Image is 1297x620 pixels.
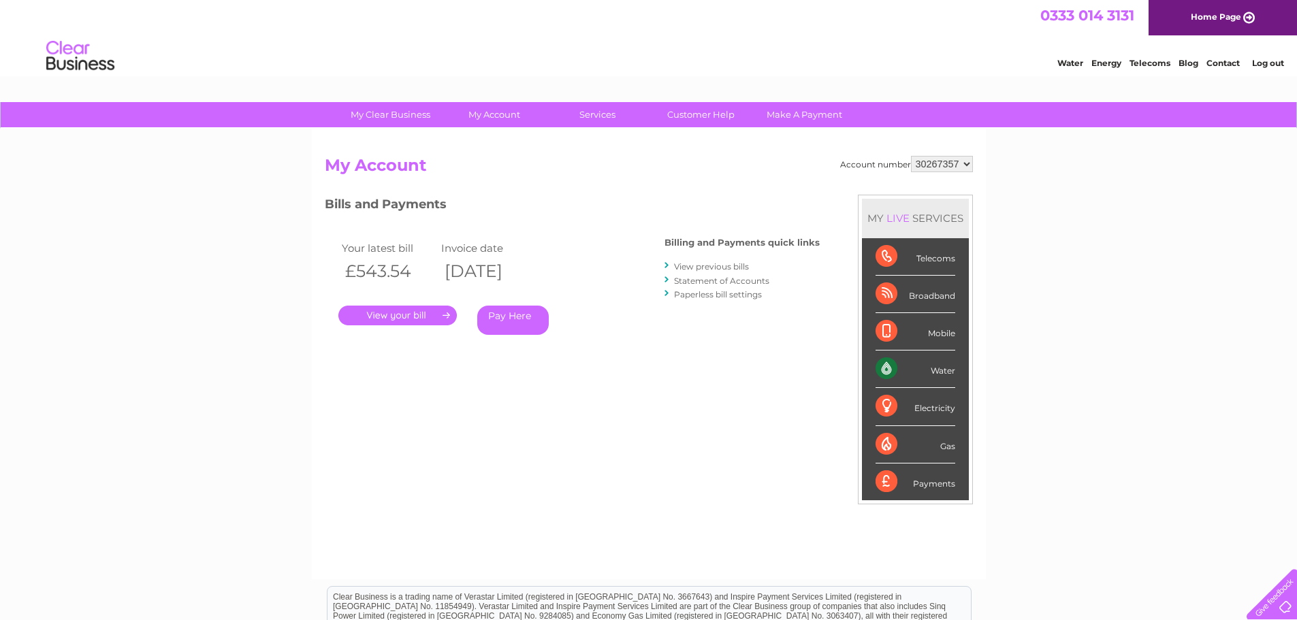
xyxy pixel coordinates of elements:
[674,289,762,299] a: Paperless bill settings
[438,257,537,285] th: [DATE]
[338,306,457,325] a: .
[338,257,438,285] th: £543.54
[438,239,537,257] td: Invoice date
[884,212,912,225] div: LIVE
[325,156,973,182] h2: My Account
[541,102,654,127] a: Services
[674,261,749,272] a: View previous bills
[876,463,955,500] div: Payments
[334,102,447,127] a: My Clear Business
[1057,58,1083,68] a: Water
[748,102,861,127] a: Make A Payment
[1252,58,1284,68] a: Log out
[645,102,757,127] a: Customer Help
[876,276,955,313] div: Broadband
[876,238,955,276] div: Telecoms
[1130,58,1170,68] a: Telecoms
[325,195,820,218] h3: Bills and Payments
[674,276,769,286] a: Statement of Accounts
[438,102,550,127] a: My Account
[876,350,955,388] div: Water
[876,388,955,425] div: Electricity
[1040,7,1134,24] a: 0333 014 3131
[1206,58,1240,68] a: Contact
[46,35,115,77] img: logo.png
[664,238,820,248] h4: Billing and Payments quick links
[477,306,549,335] a: Pay Here
[338,239,438,257] td: Your latest bill
[862,199,969,238] div: MY SERVICES
[876,313,955,350] div: Mobile
[327,7,971,66] div: Clear Business is a trading name of Verastar Limited (registered in [GEOGRAPHIC_DATA] No. 3667643...
[1091,58,1121,68] a: Energy
[1179,58,1198,68] a: Blog
[876,426,955,463] div: Gas
[840,156,973,172] div: Account number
